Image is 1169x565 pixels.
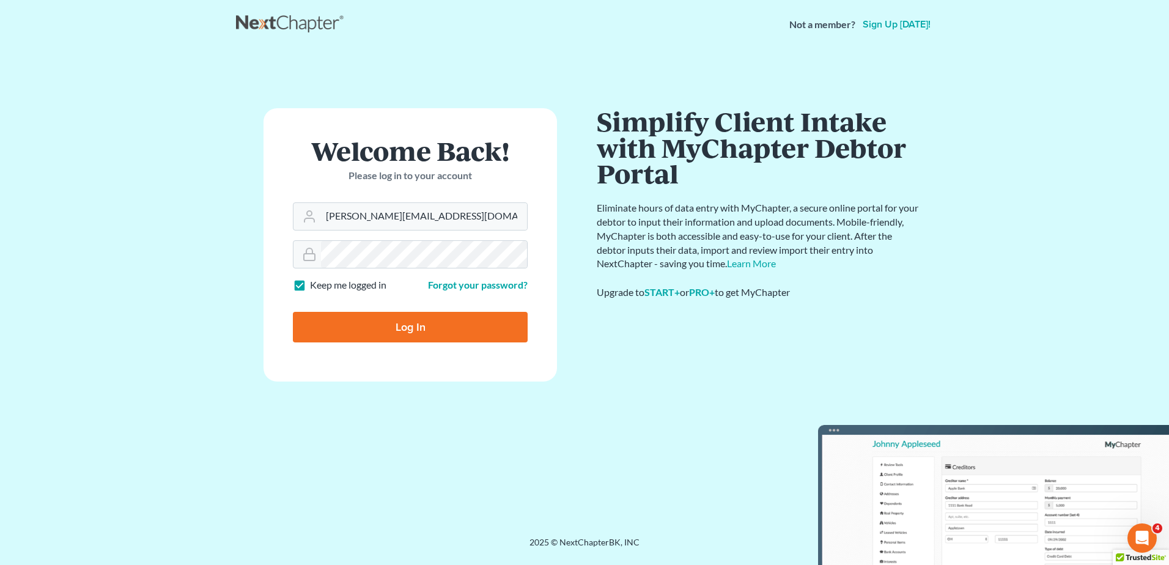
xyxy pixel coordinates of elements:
a: START+ [644,286,680,298]
div: Upgrade to or to get MyChapter [597,286,921,300]
a: PRO+ [689,286,715,298]
a: Sign up [DATE]! [860,20,933,29]
strong: Not a member? [789,18,855,32]
span: 4 [1152,523,1162,533]
label: Keep me logged in [310,278,386,292]
input: Email Address [321,203,527,230]
h1: Welcome Back! [293,138,528,164]
h1: Simplify Client Intake with MyChapter Debtor Portal [597,108,921,186]
p: Please log in to your account [293,169,528,183]
a: Learn More [727,257,776,269]
input: Log In [293,312,528,342]
p: Eliminate hours of data entry with MyChapter, a secure online portal for your debtor to input the... [597,201,921,271]
iframe: Intercom live chat [1127,523,1157,553]
div: 2025 © NextChapterBK, INC [236,536,933,558]
a: Forgot your password? [428,279,528,290]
